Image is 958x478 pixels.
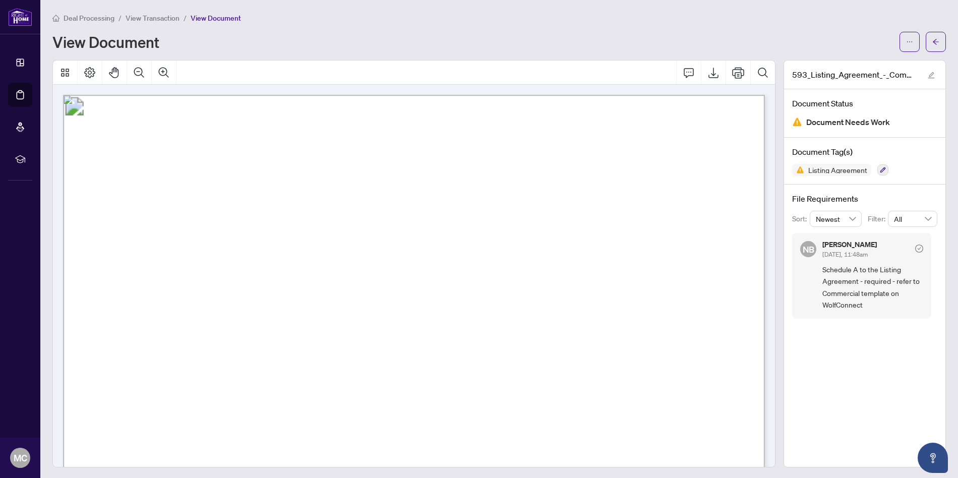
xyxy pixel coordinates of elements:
[804,166,871,173] span: Listing Agreement
[118,12,122,24] li: /
[792,69,918,81] span: 593_Listing_Agreement_-_Commercial_Seller_Designated_Representation_Agreement_-_OREA.pdf
[906,38,913,45] span: ellipsis
[802,242,814,256] span: NB
[126,14,179,23] span: View Transaction
[792,117,802,127] img: Document Status
[792,146,937,158] h4: Document Tag(s)
[64,14,114,23] span: Deal Processing
[792,213,810,224] p: Sort:
[816,211,856,226] span: Newest
[52,15,59,22] span: home
[52,34,159,50] h1: View Document
[14,451,27,465] span: MC
[822,241,877,248] h5: [PERSON_NAME]
[918,443,948,473] button: Open asap
[806,115,890,129] span: Document Needs Work
[822,264,923,311] span: Schedule A to the Listing Agreement - required - refer to Commercial template on WolfConnect
[792,164,804,176] img: Status Icon
[915,245,923,253] span: check-circle
[191,14,241,23] span: View Document
[928,72,935,79] span: edit
[868,213,888,224] p: Filter:
[792,97,937,109] h4: Document Status
[792,193,937,205] h4: File Requirements
[184,12,187,24] li: /
[932,38,939,45] span: arrow-left
[894,211,931,226] span: All
[8,8,32,26] img: logo
[822,251,868,258] span: [DATE], 11:48am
